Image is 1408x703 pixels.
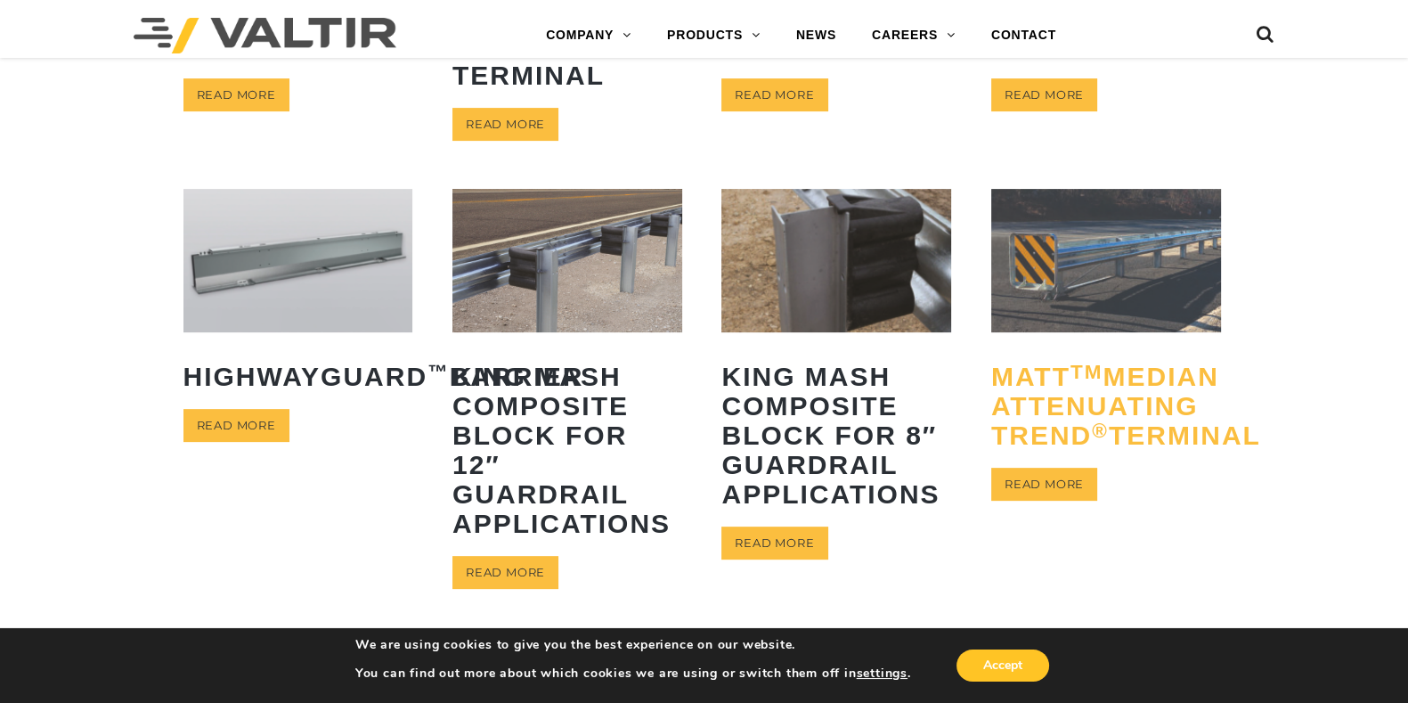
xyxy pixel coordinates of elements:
[183,189,413,405] a: HighwayGuard™Barrier
[452,18,682,103] h2: CET CASS End Terminal
[857,666,907,682] button: settings
[721,78,827,111] a: Read more about “Dura-Post®”
[991,189,1221,463] a: MATTTMMedian Attenuating TREND®Terminal
[991,468,1097,501] a: Read more about “MATTTM Median Attenuating TREND® Terminal”
[355,666,911,682] p: You can find out more about which cookies we are using or switch them off in .
[452,189,682,552] a: King MASH Composite Block for 12″ Guardrail Applications
[778,18,854,53] a: NEWS
[956,650,1049,682] button: Accept
[1092,420,1109,442] sup: ®
[854,18,973,53] a: CAREERS
[528,18,649,53] a: COMPANY
[452,348,682,552] h2: King MASH Composite Block for 12″ Guardrail Applications
[452,556,558,589] a: Read more about “King MASH Composite Block for 12" Guardrail Applications”
[183,409,289,442] a: Read more about “HighwayGuard™ Barrier”
[649,18,778,53] a: PRODUCTS
[183,78,289,111] a: Read more about “CASS® S3 M10”
[183,348,413,405] h2: HighwayGuard Barrier
[1070,361,1103,383] sup: TM
[973,18,1074,53] a: CONTACT
[355,637,911,653] p: We are using cookies to give you the best experience on our website.
[427,361,450,383] sup: ™
[721,348,951,522] h2: King MASH Composite Block for 8″ Guardrail Applications
[991,348,1221,463] h2: MATT Median Attenuating TREND Terminal
[991,78,1097,111] a: Read more about “ENERGITE® III”
[721,527,827,560] a: Read more about “King MASH Composite Block for 8" Guardrail Applications”
[721,189,951,522] a: King MASH Composite Block for 8″ Guardrail Applications
[452,108,558,141] a: Read more about “CET™ CASS® End Terminal”
[134,18,396,53] img: Valtir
